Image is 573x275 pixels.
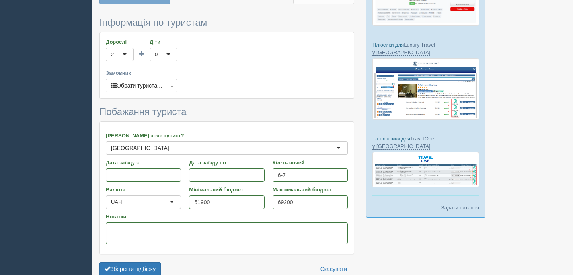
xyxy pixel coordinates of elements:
label: Максимальний бюджет [273,186,348,193]
img: travel-one-%D0%BF%D1%96%D0%B4%D0%B1%D1%96%D1%80%D0%BA%D0%B0-%D1%81%D1%80%D0%BC-%D0%B4%D0%BB%D1%8F... [372,152,479,187]
a: Luxury Travel у [GEOGRAPHIC_DATA] [372,42,435,56]
div: UAH [111,198,122,206]
a: Задати питання [441,204,479,211]
p: Та плюсики для : [372,135,479,150]
a: TravelOne у [GEOGRAPHIC_DATA] [372,136,434,150]
label: Дорослі [106,38,134,46]
label: Дата заїзду по [189,159,264,166]
label: [PERSON_NAME] хоче турист? [106,132,348,139]
h3: Інформація по туристам [99,18,354,28]
div: 2 [111,51,114,59]
span: Побажання туриста [99,106,187,117]
button: Обрати туриста... [106,79,167,92]
img: luxury-travel-%D0%BF%D0%BE%D0%B4%D0%B1%D0%BE%D1%80%D0%BA%D0%B0-%D1%81%D1%80%D0%BC-%D0%B4%D0%BB%D1... [372,58,479,119]
label: Замовник [106,69,348,77]
label: Мінімальний бюджет [189,186,264,193]
label: Нотатки [106,213,348,220]
label: Дата заїзду з [106,159,181,166]
div: 0 [155,51,158,59]
div: [GEOGRAPHIC_DATA] [111,144,169,152]
p: Плюсики для : [372,41,479,56]
input: 7-10 або 7,10,14 [273,168,348,182]
label: Валюта [106,186,181,193]
label: Діти [150,38,177,46]
label: Кіл-ть ночей [273,159,348,166]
